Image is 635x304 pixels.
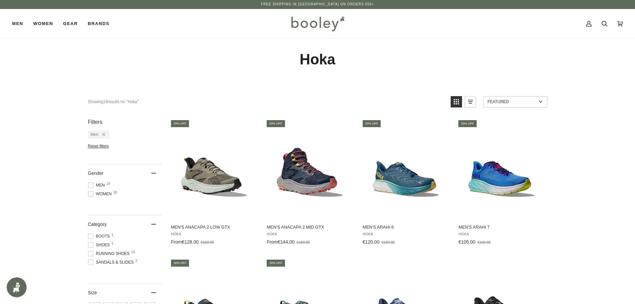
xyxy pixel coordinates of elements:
[362,119,450,247] a: Men's Arahi 6
[170,119,258,247] a: Men's Anacapa 2 Low GTX
[131,251,135,254] span: 15
[88,20,109,27] span: Brands
[170,125,258,213] img: Hoka Men's Anacapa 2 Low GTX Olive Haze / Mercury - Booley Galway
[112,242,114,245] span: 1
[103,99,108,104] b: 19
[297,240,310,244] span: €180.00
[267,224,353,230] span: Men's Anacapa 2 Mid GTX
[88,50,547,69] h1: Hoka
[171,232,257,236] span: Hoka
[88,144,161,148] li: Reset filters
[88,119,103,125] span: Filters
[171,224,257,230] span: Men's Anacapa 2 Low GTX
[33,20,53,27] span: Women
[477,240,491,244] span: €150.00
[88,242,112,248] span: Shoes
[7,277,27,297] iframe: Button to open loyalty program pop-up
[363,239,380,245] span: €120.00
[267,260,285,267] div: 30% off
[28,9,58,38] a: Women
[83,9,114,38] a: Brands
[363,224,449,230] span: Men's Arahi 6
[12,9,28,38] a: Men
[135,259,137,263] span: 2
[88,171,104,176] span: Gender
[457,119,546,247] a: Men's Arahi 7
[112,233,114,237] span: 1
[458,239,475,245] span: €105.00
[201,240,214,244] span: €160.00
[451,96,462,107] a: View grid mode
[458,120,477,127] div: 30% off
[88,222,107,227] span: Category
[288,14,347,33] img: Booley
[113,191,117,194] span: 18
[98,132,105,137] div: Remove filter: Men
[88,96,139,107] div: Showing results for "Hoka"
[261,2,374,7] p: Free Shipping in [GEOGRAPHIC_DATA] on Orders €50+
[106,182,110,186] span: 19
[267,239,278,245] span: From
[63,20,78,27] span: Gear
[182,239,199,245] span: €128.00
[458,224,545,230] span: Men's Arahi 7
[363,120,381,127] div: 20% off
[278,239,295,245] span: €144.00
[267,232,353,236] span: Hoka
[88,144,109,148] span: Reset filters
[88,191,114,197] span: Women
[483,96,547,107] a: Sort options
[58,9,83,38] a: Gear
[88,182,107,188] span: Men
[457,125,546,213] img: Hoka Men's Arahi 7 Virtual Blue / Cerise - Booley Galway
[88,251,132,257] span: Running Shoes
[362,125,450,213] img: Hoka Men's Arahi 6 Bluesteel / Sunlit Ocean - Booley Galway
[171,260,189,267] div: 30% off
[88,290,97,295] span: Size
[363,232,449,236] span: Hoka
[381,240,395,244] span: €150.00
[488,99,537,104] span: Featured
[88,259,136,265] span: Sandals & Slides
[267,120,285,127] div: 20% off
[266,119,354,247] a: Men's Anacapa 2 Mid GTX
[12,20,23,27] span: Men
[171,120,189,127] div: 20% off
[266,125,354,213] img: Hoka Men's Anacapa 2 Mid GTX Outer Space / Grey - Booley Galway
[88,233,112,239] span: Boots
[458,232,545,236] span: Hoka
[91,132,98,137] span: Men
[465,96,476,107] a: View list mode
[171,239,182,245] span: From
